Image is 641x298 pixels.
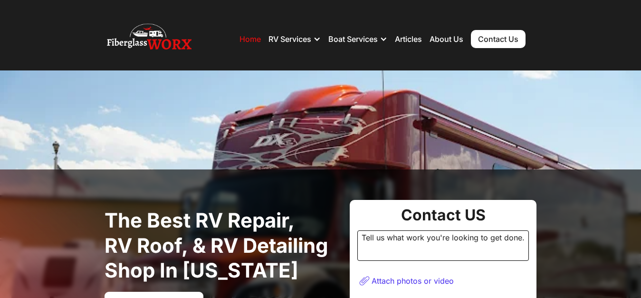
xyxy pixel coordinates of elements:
[268,25,321,53] div: RV Services
[357,230,529,261] div: Tell us what work you're looking to get done.
[372,276,454,286] div: Attach photos or video
[395,34,422,44] a: Articles
[328,25,387,53] div: Boat Services
[105,208,342,283] h1: The best RV Repair, RV Roof, & RV Detailing Shop in [US_STATE]
[328,34,378,44] div: Boat Services
[471,30,526,48] a: Contact Us
[430,34,463,44] a: About Us
[268,34,311,44] div: RV Services
[239,34,261,44] a: Home
[357,208,529,223] div: Contact US
[107,20,191,58] img: Fiberglass Worx - RV and Boat repair, RV Roof, RV and Boat Detailing Company Logo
